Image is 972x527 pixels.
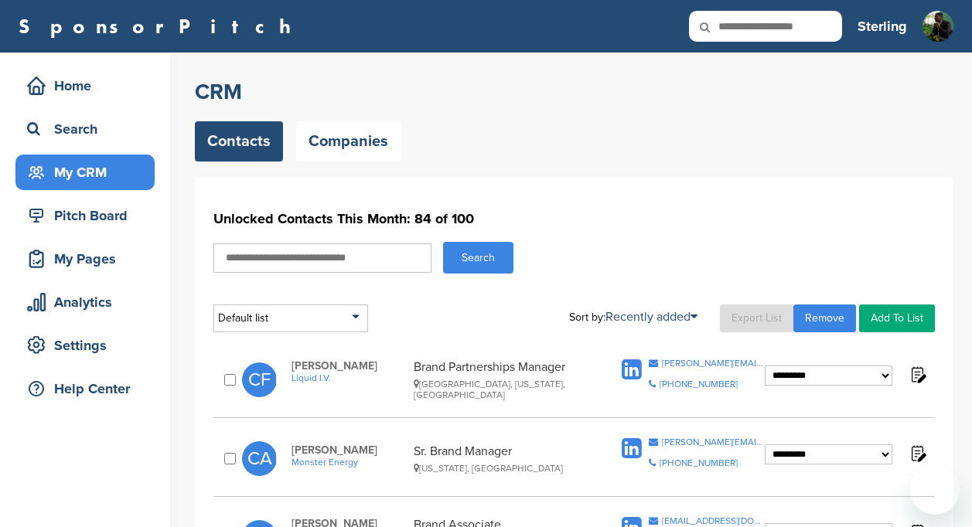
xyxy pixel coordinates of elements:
[908,444,927,463] img: Notes
[662,437,765,447] div: [PERSON_NAME][EMAIL_ADDRESS][PERSON_NAME][DOMAIN_NAME]
[292,444,406,457] span: [PERSON_NAME]
[858,15,907,37] h3: Sterling
[195,78,953,106] h2: CRM
[793,304,856,332] a: Remove
[858,9,907,43] a: Sterling
[15,155,155,190] a: My CRM
[213,304,368,332] div: Default list
[662,516,765,525] div: [EMAIL_ADDRESS][DOMAIN_NAME]
[923,11,953,42] img: Me sitting
[242,362,277,397] span: CF
[662,359,765,368] div: [PERSON_NAME][EMAIL_ADDRESS][DOMAIN_NAME]
[720,304,793,332] a: Export List
[23,331,155,359] div: Settings
[660,379,738,389] div: [PHONE_NUMBER]
[292,372,406,383] a: Liquid I.V.
[15,284,155,320] a: Analytics
[23,72,155,100] div: Home
[605,309,697,325] a: Recently added
[414,359,593,400] div: Brand Partnerships Manager
[414,444,593,474] div: Sr. Brand Manager
[23,288,155,316] div: Analytics
[195,121,283,161] a: Contacts
[15,111,155,147] a: Search
[15,328,155,363] a: Settings
[910,465,960,515] iframe: Button to launch messaging window
[23,375,155,403] div: Help Center
[15,198,155,233] a: Pitch Board
[660,458,738,467] div: [PHONE_NUMBER]
[23,245,155,273] div: My Pages
[15,68,155,104] a: Home
[414,463,593,474] div: [US_STATE], [GEOGRAPHIC_DATA]
[292,359,406,372] span: [PERSON_NAME]
[908,365,927,384] img: Notes
[23,115,155,143] div: Search
[569,311,697,323] div: Sort by:
[23,158,155,186] div: My CRM
[242,441,277,476] span: CA
[15,371,155,406] a: Help Center
[23,202,155,229] div: Pitch Board
[859,304,935,332] a: Add To List
[443,242,513,274] button: Search
[296,121,401,161] a: Companies
[414,379,593,400] div: [GEOGRAPHIC_DATA], [US_STATE], [GEOGRAPHIC_DATA]
[15,241,155,277] a: My Pages
[292,457,406,467] a: Monster Energy
[213,205,935,233] h1: Unlocked Contacts This Month: 84 of 100
[19,16,301,36] a: SponsorPitch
